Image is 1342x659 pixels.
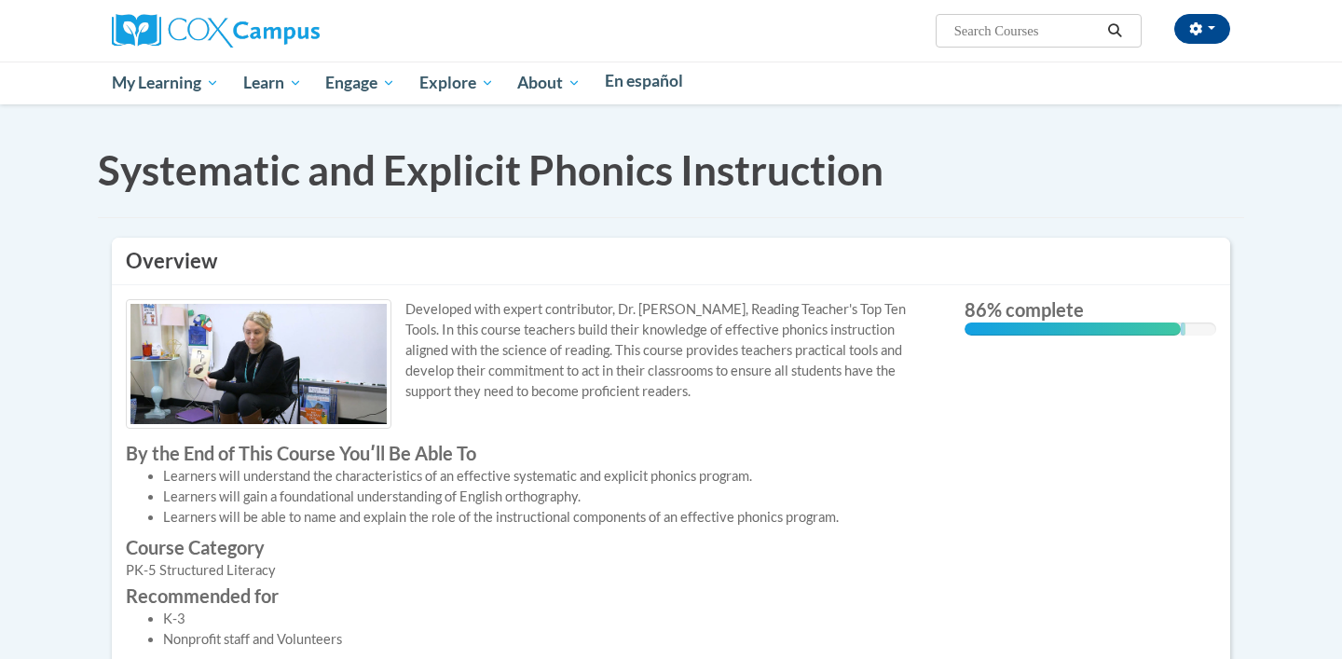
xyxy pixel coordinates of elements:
[593,62,695,101] a: En español
[419,72,494,94] span: Explore
[112,21,320,37] a: Cox Campus
[313,62,407,104] a: Engage
[163,629,937,650] li: Nonprofit staff and Volunteers
[126,443,937,463] label: By the End of This Course Youʹll Be Able To
[243,72,302,94] span: Learn
[517,72,581,94] span: About
[163,466,937,487] li: Learners will understand the characteristics of an effective systematic and explicit phonics prog...
[126,560,937,581] div: PK-5 Structured Literacy
[112,14,320,48] img: Cox Campus
[126,299,937,402] p: Developed with expert contributor, Dr. [PERSON_NAME], Reading Teacher's Top Ten Tools. In this co...
[605,71,683,90] span: En español
[325,72,395,94] span: Engage
[163,487,937,507] li: Learners will gain a foundational understanding of English orthography.
[965,323,1181,336] div: 86% complete
[112,72,219,94] span: My Learning
[126,537,937,557] label: Course Category
[1102,20,1130,42] button: Search
[506,62,594,104] a: About
[1181,323,1185,336] div: 0.001%
[126,247,1216,276] h3: Overview
[98,145,883,194] span: Systematic and Explicit Phonics Instruction
[407,62,506,104] a: Explore
[1174,14,1230,44] button: Account Settings
[126,585,937,606] label: Recommended for
[84,62,1258,104] div: Main menu
[952,20,1102,42] input: Search Courses
[965,299,1216,320] label: 86% complete
[163,609,937,629] li: K-3
[1107,24,1124,38] i: 
[126,299,391,428] img: Course logo image
[231,62,314,104] a: Learn
[163,507,937,528] li: Learners will be able to name and explain the role of the instructional components of an effectiv...
[100,62,231,104] a: My Learning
